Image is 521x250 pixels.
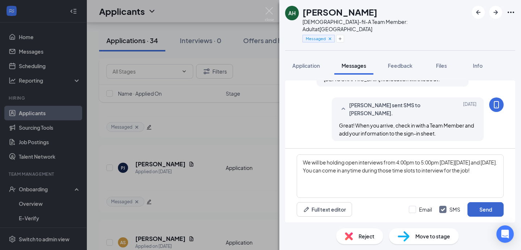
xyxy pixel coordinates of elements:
span: Reject [359,232,374,240]
svg: Ellipses [507,8,515,17]
span: Info [473,62,483,69]
div: Open Intercom Messenger [496,225,514,243]
span: [DATE] [463,101,476,117]
button: Full text editorPen [297,202,352,217]
div: AH [288,9,296,17]
svg: Pen [303,206,310,213]
svg: Cross [327,36,332,41]
svg: Plus [338,37,342,41]
span: Feedback [388,62,412,69]
span: Messaged [306,36,326,42]
span: Application [292,62,320,69]
button: Plus [336,35,344,42]
span: Move to stage [415,232,450,240]
button: ArrowRight [489,6,502,19]
span: [PERSON_NAME] sent SMS to [PERSON_NAME]. [349,101,444,117]
textarea: We will be holding open interviews from 4:00pm to 5:00pm [DATE][DATE] and [DATE]. You can come in... [297,154,504,198]
button: ArrowLeftNew [472,6,485,19]
svg: ArrowRight [491,8,500,17]
span: Messages [342,62,366,69]
button: Send [467,202,504,217]
svg: ArrowLeftNew [474,8,483,17]
svg: MobileSms [492,100,501,109]
span: Files [436,62,447,69]
span: Great! When you arrive, check in with a Team Member and add your information to the sign-in sheet. [339,122,474,137]
div: [DEMOGRAPHIC_DATA]-fil-A Team Member: Adult at [GEOGRAPHIC_DATA] [302,18,468,33]
svg: SmallChevronUp [339,105,348,113]
h1: [PERSON_NAME] [302,6,377,18]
